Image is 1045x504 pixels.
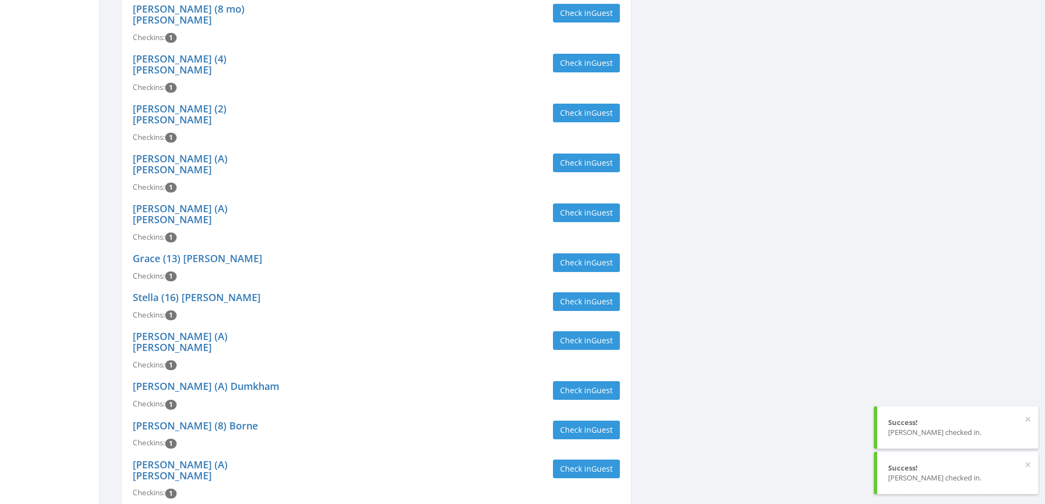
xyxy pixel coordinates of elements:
[133,360,165,370] span: Checkins:
[553,292,620,311] button: Check inGuest
[133,152,228,176] a: [PERSON_NAME] (A) [PERSON_NAME]
[165,489,177,499] span: Checkin count
[133,399,165,409] span: Checkins:
[888,427,1027,438] div: [PERSON_NAME] checked in.
[133,202,228,226] a: [PERSON_NAME] (A) [PERSON_NAME]
[165,83,177,93] span: Checkin count
[133,291,261,304] a: Stella (16) [PERSON_NAME]
[591,424,613,435] span: Guest
[133,438,165,448] span: Checkins:
[133,330,228,354] a: [PERSON_NAME] (A) [PERSON_NAME]
[133,252,262,265] a: Grace (13) [PERSON_NAME]
[165,271,177,281] span: Checkin count
[888,463,1027,473] div: Success!
[133,380,279,393] a: [PERSON_NAME] (A) Dumkham
[1025,460,1031,471] button: ×
[553,460,620,478] button: Check inGuest
[133,488,165,497] span: Checkins:
[133,102,227,126] a: [PERSON_NAME] (2) [PERSON_NAME]
[591,385,613,395] span: Guest
[133,419,258,432] a: [PERSON_NAME] (8) Borne
[888,417,1027,428] div: Success!
[591,463,613,474] span: Guest
[553,331,620,350] button: Check inGuest
[133,182,165,192] span: Checkins:
[591,8,613,18] span: Guest
[553,421,620,439] button: Check inGuest
[165,360,177,370] span: Checkin count
[165,233,177,242] span: Checkin count
[133,458,228,482] a: [PERSON_NAME] (A) [PERSON_NAME]
[591,257,613,268] span: Guest
[133,32,165,42] span: Checkins:
[133,232,165,242] span: Checkins:
[133,52,227,76] a: [PERSON_NAME] (4) [PERSON_NAME]
[591,58,613,68] span: Guest
[553,381,620,400] button: Check inGuest
[553,104,620,122] button: Check inGuest
[165,310,177,320] span: Checkin count
[888,473,1027,483] div: [PERSON_NAME] checked in.
[591,207,613,218] span: Guest
[165,183,177,192] span: Checkin count
[133,2,245,26] a: [PERSON_NAME] (8 mo) [PERSON_NAME]
[591,107,613,118] span: Guest
[165,439,177,449] span: Checkin count
[591,296,613,307] span: Guest
[165,400,177,410] span: Checkin count
[553,54,620,72] button: Check inGuest
[165,33,177,43] span: Checkin count
[591,157,613,168] span: Guest
[133,271,165,281] span: Checkins:
[133,82,165,92] span: Checkins:
[133,132,165,142] span: Checkins:
[553,4,620,22] button: Check inGuest
[553,253,620,272] button: Check inGuest
[133,310,165,320] span: Checkins:
[553,154,620,172] button: Check inGuest
[165,133,177,143] span: Checkin count
[591,335,613,346] span: Guest
[553,203,620,222] button: Check inGuest
[1025,414,1031,425] button: ×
